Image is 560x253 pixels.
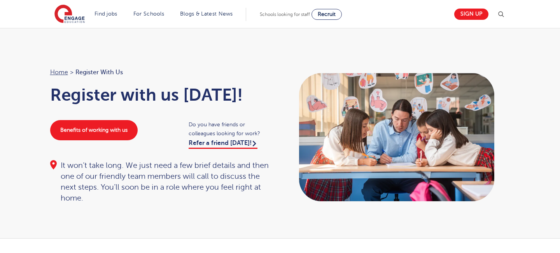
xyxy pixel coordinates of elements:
[454,9,488,20] a: Sign up
[50,69,68,76] a: Home
[70,69,73,76] span: >
[260,12,310,17] span: Schools looking for staff
[50,85,273,105] h1: Register with us [DATE]!
[180,11,233,17] a: Blogs & Latest News
[54,5,85,24] img: Engage Education
[50,120,138,140] a: Benefits of working with us
[94,11,117,17] a: Find jobs
[189,120,272,138] span: Do you have friends or colleagues looking for work?
[50,67,273,77] nav: breadcrumb
[50,160,273,204] div: It won’t take long. We just need a few brief details and then one of our friendly team members wi...
[318,11,336,17] span: Recruit
[133,11,164,17] a: For Schools
[311,9,342,20] a: Recruit
[189,140,257,149] a: Refer a friend [DATE]!
[75,67,123,77] span: Register with us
